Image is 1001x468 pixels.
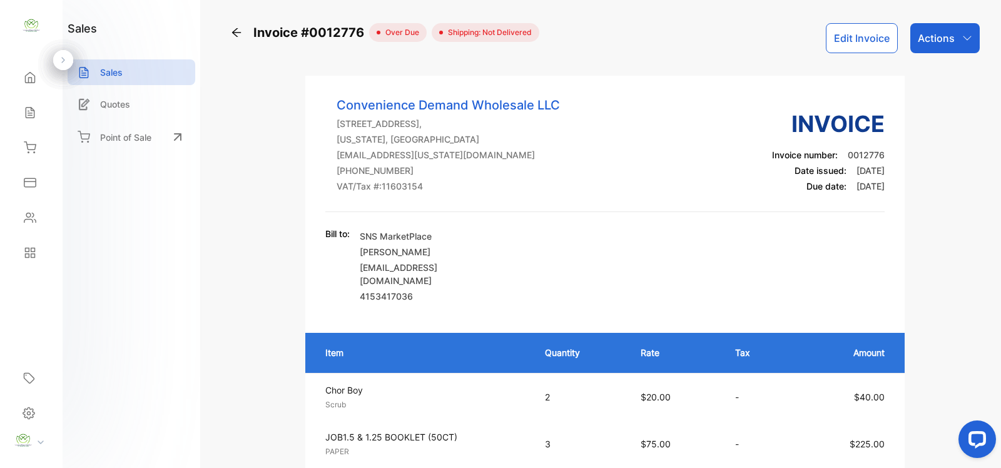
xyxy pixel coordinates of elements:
p: [PERSON_NAME] [360,245,504,258]
p: JOB1.5 & 1.25 BOOKLET (50CT) [325,430,522,444]
p: 2 [545,390,616,404]
p: - [735,437,774,450]
p: 3 [545,437,616,450]
span: Shipping: Not Delivered [443,27,532,38]
p: PAPER [325,446,522,457]
p: Tax [735,346,774,359]
span: Due date: [806,181,846,191]
p: Quotes [100,98,130,111]
p: Scrub [325,399,522,410]
p: [PHONE_NUMBER] [337,164,560,177]
img: profile [14,431,33,450]
button: Actions [910,23,980,53]
h1: sales [68,20,97,37]
p: Quantity [545,346,616,359]
iframe: LiveChat chat widget [948,415,1001,468]
p: SNS MarketPlace [360,230,504,243]
p: - [735,390,774,404]
span: [DATE] [856,165,885,176]
span: [DATE] [856,181,885,191]
p: Actions [918,31,955,46]
span: $40.00 [854,392,885,402]
h3: Invoice [772,107,885,141]
button: Edit Invoice [826,23,898,53]
img: logo [22,16,41,35]
p: Point of Sale [100,131,151,144]
a: Point of Sale [68,123,195,151]
p: Chor Boy [325,384,522,397]
p: Rate [641,346,710,359]
p: [EMAIL_ADDRESS][US_STATE][DOMAIN_NAME] [337,148,560,161]
p: Convenience Demand Wholesale LLC [337,96,560,114]
p: Bill to: [325,227,350,240]
p: Sales [100,66,123,79]
p: [EMAIL_ADDRESS][DOMAIN_NAME] [360,261,504,287]
p: [STREET_ADDRESS], [337,117,560,130]
span: Date issued: [795,165,846,176]
a: Quotes [68,91,195,117]
span: Invoice number: [772,150,838,160]
span: over due [380,27,419,38]
span: $20.00 [641,392,671,402]
span: $75.00 [641,439,671,449]
span: $225.00 [850,439,885,449]
p: 4153417036 [360,290,504,303]
p: [US_STATE], [GEOGRAPHIC_DATA] [337,133,560,146]
a: Sales [68,59,195,85]
p: Amount [799,346,885,359]
span: 0012776 [848,150,885,160]
span: Invoice #0012776 [253,23,369,42]
p: Item [325,346,520,359]
p: VAT/Tax #: 11603154 [337,180,560,193]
